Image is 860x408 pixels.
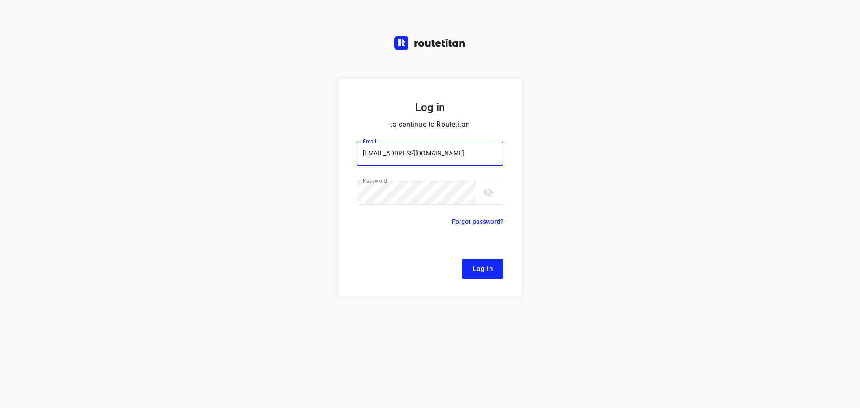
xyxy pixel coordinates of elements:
[462,259,503,279] button: Log In
[357,118,503,131] p: to continue to Routetitan
[473,263,493,275] span: Log In
[479,184,497,202] button: toggle password visibility
[452,216,503,227] p: Forgot password?
[357,100,503,115] h5: Log in
[394,36,466,50] img: Routetitan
